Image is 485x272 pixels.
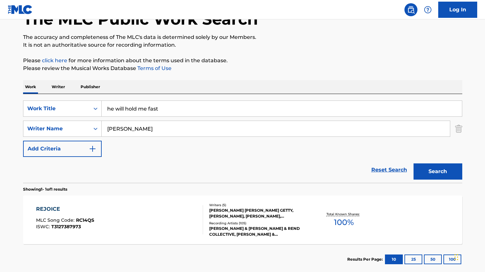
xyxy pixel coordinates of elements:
[23,141,102,157] button: Add Criteria
[209,207,307,219] div: [PERSON_NAME] [PERSON_NAME] GETTY, [PERSON_NAME], [PERSON_NAME], [PERSON_NAME] [PERSON_NAME]
[23,41,462,49] p: It is not an authoritative source for recording information.
[209,221,307,226] div: Recording Artists ( 105 )
[76,217,94,223] span: RC14QS
[368,163,410,177] a: Reset Search
[89,145,96,153] img: 9d2ae6d4665cec9f34b9.svg
[23,57,462,65] p: Please for more information about the terms used in the database.
[79,80,102,94] p: Publisher
[455,121,462,137] img: Delete Criterion
[51,224,81,230] span: T3127387973
[334,217,354,228] span: 100 %
[23,65,462,72] p: Please review the Musical Works Database
[347,256,384,262] p: Results Per Page:
[407,6,415,14] img: search
[36,205,94,213] div: REJOICE
[424,6,432,14] img: help
[421,3,434,16] div: Help
[454,247,458,267] div: Drag
[326,212,361,217] p: Total Known Shares:
[27,105,86,112] div: Work Title
[209,203,307,207] div: Writers ( 5 )
[404,3,417,16] a: Public Search
[8,5,33,14] img: MLC Logo
[424,254,442,264] button: 50
[23,33,462,41] p: The accuracy and completeness of The MLC's data is determined solely by our Members.
[36,217,76,223] span: MLC Song Code :
[453,241,485,272] iframe: Chat Widget
[209,226,307,237] div: [PERSON_NAME] & [PERSON_NAME] & REND COLLECTIVE, [PERSON_NAME] & [PERSON_NAME] & REND COLLECTIVE,...
[438,2,477,18] a: Log In
[23,101,462,183] form: Search Form
[23,195,462,244] a: REJOICEMLC Song Code:RC14QSISWC:T3127387973Writers (5)[PERSON_NAME] [PERSON_NAME] GETTY, [PERSON_...
[23,80,38,94] p: Work
[36,224,51,230] span: ISWC :
[443,254,461,264] button: 100
[27,125,86,133] div: Writer Name
[23,186,67,192] p: Showing 1 - 1 of 1 results
[414,163,462,180] button: Search
[136,65,172,71] a: Terms of Use
[50,80,67,94] p: Writer
[42,57,67,64] a: click here
[385,254,403,264] button: 10
[404,254,422,264] button: 25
